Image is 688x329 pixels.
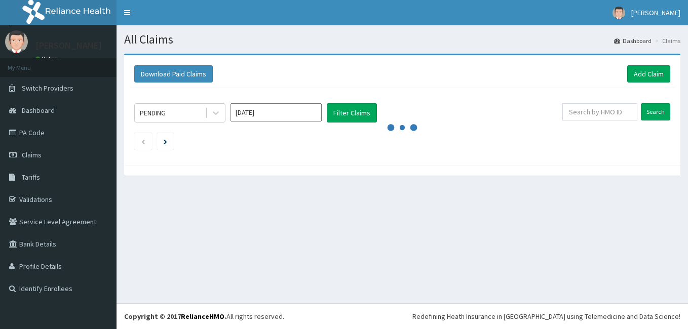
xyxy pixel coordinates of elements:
span: [PERSON_NAME] [631,8,680,17]
button: Download Paid Claims [134,65,213,83]
div: Redefining Heath Insurance in [GEOGRAPHIC_DATA] using Telemedicine and Data Science! [412,311,680,321]
a: Add Claim [627,65,670,83]
span: Switch Providers [22,84,73,93]
span: Dashboard [22,106,55,115]
input: Search by HMO ID [562,103,637,120]
strong: Copyright © 2017 . [124,312,226,321]
input: Select Month and Year [231,103,322,121]
a: RelianceHMO [181,312,224,321]
input: Search [641,103,670,120]
div: PENDING [140,108,166,118]
h1: All Claims [124,33,680,46]
span: Tariffs [22,173,40,182]
a: Online [35,55,60,62]
p: [PERSON_NAME] [35,41,102,50]
img: User Image [5,30,28,53]
button: Filter Claims [327,103,377,122]
img: User Image [613,7,625,19]
a: Next page [164,137,167,146]
a: Previous page [141,137,145,146]
svg: audio-loading [387,112,417,143]
span: Claims [22,150,42,159]
a: Dashboard [614,36,652,45]
footer: All rights reserved. [117,303,688,329]
li: Claims [653,36,680,45]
